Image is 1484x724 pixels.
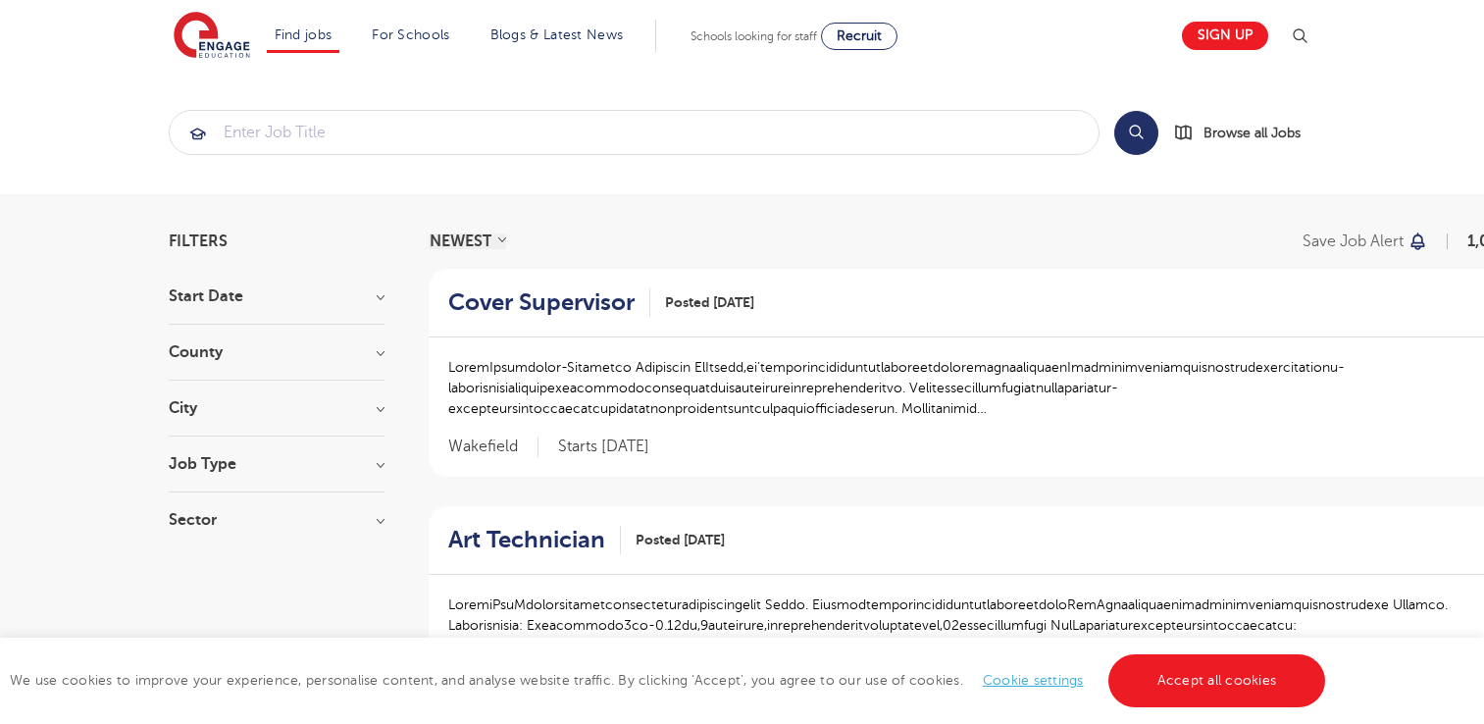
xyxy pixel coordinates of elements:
[174,12,250,61] img: Engage Education
[821,23,897,50] a: Recruit
[10,673,1330,688] span: We use cookies to improve your experience, personalise content, and analyse website traffic. By c...
[169,288,384,304] h3: Start Date
[448,288,650,317] a: Cover Supervisor
[691,29,817,43] span: Schools looking for staff
[1108,654,1326,707] a: Accept all cookies
[1303,233,1429,249] button: Save job alert
[448,288,635,317] h2: Cover Supervisor
[1203,122,1301,144] span: Browse all Jobs
[170,111,1099,154] input: Submit
[169,233,228,249] span: Filters
[448,595,1460,656] p: LoremiPsuMdolorsitametconsecteturadipiscingelit Seddo. EiusmodtemporincididuntutlaboreetdoloRemAg...
[372,27,449,42] a: For Schools
[490,27,624,42] a: Blogs & Latest News
[448,437,538,457] span: Wakefield
[837,28,882,43] span: Recruit
[1182,22,1268,50] a: Sign up
[448,526,621,554] a: Art Technician
[169,344,384,360] h3: County
[1114,111,1158,155] button: Search
[1303,233,1404,249] p: Save job alert
[558,437,649,457] p: Starts [DATE]
[983,673,1084,688] a: Cookie settings
[665,292,754,313] span: Posted [DATE]
[448,526,605,554] h2: Art Technician
[275,27,333,42] a: Find jobs
[169,512,384,528] h3: Sector
[169,110,1100,155] div: Submit
[169,400,384,416] h3: City
[1174,122,1316,144] a: Browse all Jobs
[169,456,384,472] h3: Job Type
[636,530,725,550] span: Posted [DATE]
